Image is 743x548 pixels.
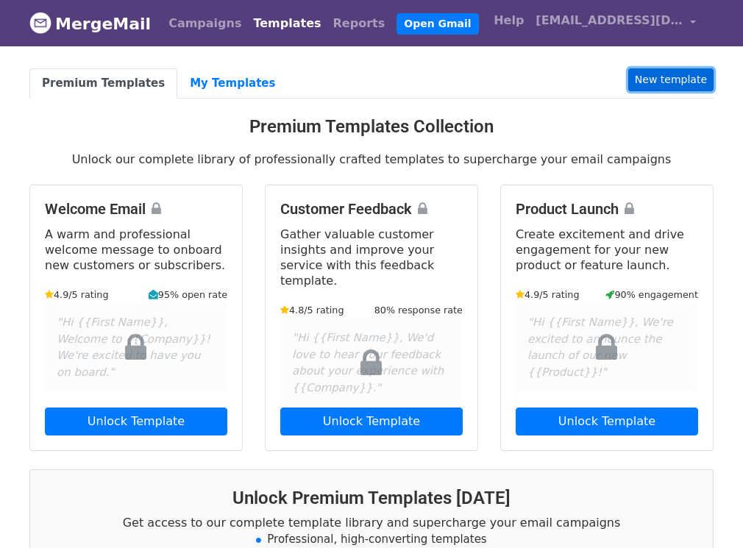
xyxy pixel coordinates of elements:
[516,302,698,392] div: "Hi {{First Name}}, We're excited to announce the launch of our new {{Product}}!"
[48,515,695,530] p: Get access to our complete template library and supercharge your email campaigns
[29,12,51,34] img: MergeMail logo
[536,12,683,29] span: [EMAIL_ADDRESS][DOMAIN_NAME]
[516,288,580,302] small: 4.9/5 rating
[669,477,743,548] iframe: Chat Widget
[45,200,227,218] h4: Welcome Email
[48,531,695,548] li: Professional, high-converting templates
[280,200,463,218] h4: Customer Feedback
[628,68,714,91] a: New template
[516,408,698,435] a: Unlock Template
[280,408,463,435] a: Unlock Template
[29,8,151,39] a: MergeMail
[163,9,247,38] a: Campaigns
[177,68,288,99] a: My Templates
[247,9,327,38] a: Templates
[280,303,344,317] small: 4.8/5 rating
[45,302,227,392] div: "Hi {{First Name}}, Welcome to {{Company}}! We're excited to have you on board."
[45,288,109,302] small: 4.9/5 rating
[29,116,714,138] h3: Premium Templates Collection
[29,152,714,167] p: Unlock our complete library of professionally crafted templates to supercharge your email campaigns
[669,477,743,548] div: 채팅 위젯
[280,318,463,408] div: "Hi {{First Name}}, We'd love to hear your feedback about your experience with {{Company}}."
[605,288,698,302] small: 90% engagement
[516,200,698,218] h4: Product Launch
[45,408,227,435] a: Unlock Template
[374,303,463,317] small: 80% response rate
[327,9,391,38] a: Reports
[45,227,227,273] p: A warm and professional welcome message to onboard new customers or subscribers.
[48,488,695,509] h3: Unlock Premium Templates [DATE]
[29,68,177,99] a: Premium Templates
[488,6,530,35] a: Help
[280,227,463,288] p: Gather valuable customer insights and improve your service with this feedback template.
[530,6,702,40] a: [EMAIL_ADDRESS][DOMAIN_NAME]
[516,227,698,273] p: Create excitement and drive engagement for your new product or feature launch.
[397,13,478,35] a: Open Gmail
[149,288,227,302] small: 95% open rate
